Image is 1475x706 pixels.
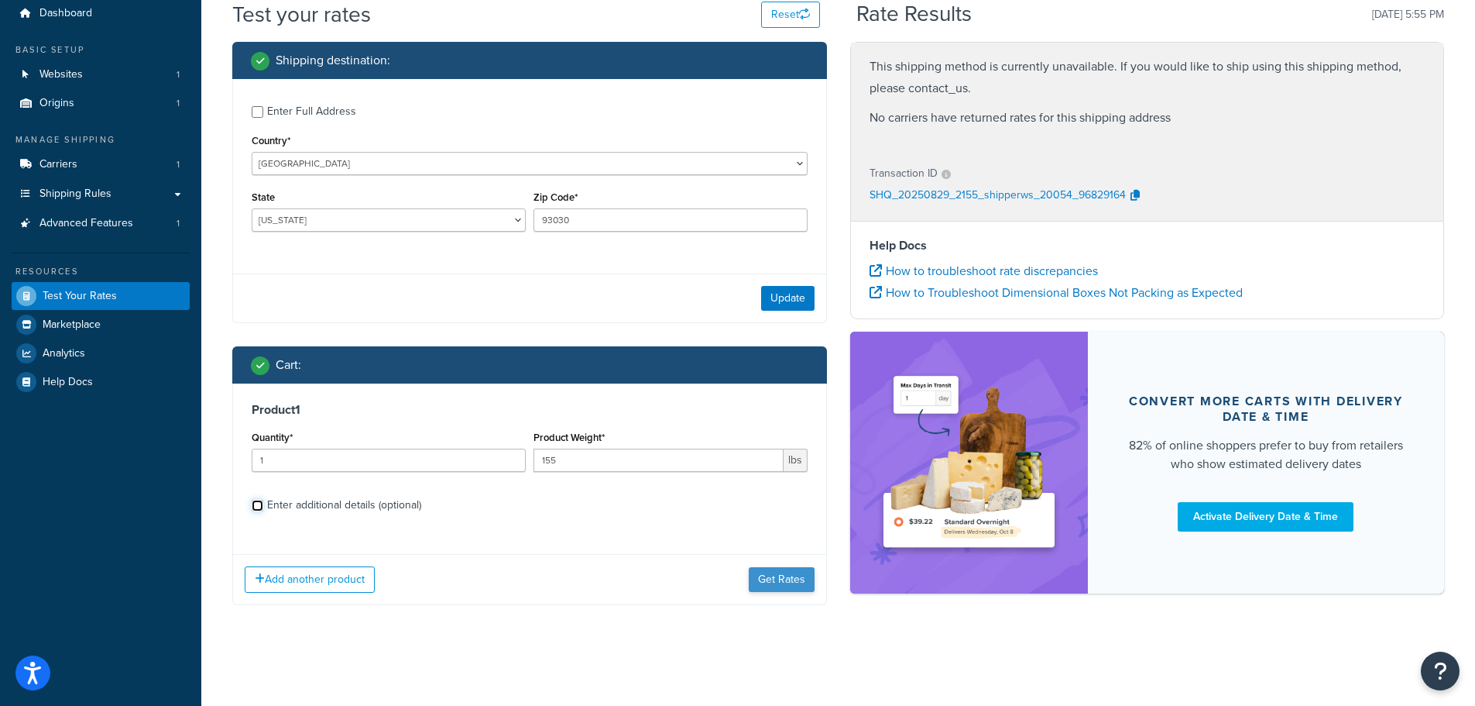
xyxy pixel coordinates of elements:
button: Update [761,286,815,311]
label: Zip Code* [533,191,578,203]
button: Open Resource Center [1421,652,1460,691]
label: Quantity* [252,432,293,443]
p: This shipping method is currently unavailable. If you would like to ship using this shipping meth... [870,56,1425,99]
input: Enter Full Address [252,106,263,118]
p: SHQ_20250829_2155_shipperws_20054_96829164 [870,184,1126,208]
li: Advanced Features [12,209,190,238]
a: Shipping Rules [12,180,190,208]
button: Add another product [245,567,375,593]
div: Convert more carts with delivery date & time [1125,394,1408,425]
li: Websites [12,60,190,89]
a: Origins1 [12,89,190,118]
input: 0.0 [252,449,526,472]
h2: Shipping destination : [276,53,390,67]
h4: Help Docs [870,236,1425,255]
img: feature-image-ddt-36eae7f7280da8017bfb280eaccd9c446f90b1fe08728e4019434db127062ab4.png [873,355,1065,570]
a: How to troubleshoot rate discrepancies [870,262,1098,280]
span: Help Docs [43,376,93,389]
span: Websites [39,68,83,81]
a: Help Docs [12,368,190,396]
span: 1 [177,97,180,110]
label: State [252,191,275,203]
div: 82% of online shoppers prefer to buy from retailers who show estimated delivery dates [1125,436,1408,474]
span: 1 [177,217,180,230]
div: Resources [12,265,190,278]
h2: Cart : [276,358,301,372]
span: Analytics [43,347,85,360]
span: Shipping Rules [39,188,111,201]
p: [DATE] 5:55 PM [1372,4,1444,26]
div: Enter additional details (optional) [267,494,421,516]
button: Reset [761,2,820,28]
label: Product Weight* [533,432,605,443]
h2: Rate Results [856,2,972,26]
input: Enter additional details (optional) [252,500,263,511]
a: Websites1 [12,60,190,89]
span: 1 [177,68,180,81]
input: 0.00 [533,449,784,472]
span: Marketplace [43,319,101,332]
p: No carriers have returned rates for this shipping address [870,107,1425,129]
div: Manage Shipping [12,133,190,146]
a: Test Your Rates [12,282,190,310]
li: Origins [12,89,190,118]
div: Basic Setup [12,43,190,57]
div: Enter Full Address [267,101,356,122]
a: Advanced Features1 [12,209,190,238]
a: Carriers1 [12,150,190,179]
li: Carriers [12,150,190,179]
span: Carriers [39,158,77,171]
label: Country* [252,135,290,146]
span: Origins [39,97,74,110]
a: Analytics [12,339,190,367]
a: How to Troubleshoot Dimensional Boxes Not Packing as Expected [870,284,1243,301]
a: Activate Delivery Date & Time [1178,502,1353,532]
span: Test Your Rates [43,290,117,303]
button: Get Rates [749,567,815,592]
a: Marketplace [12,311,190,339]
span: Dashboard [39,7,92,20]
span: Advanced Features [39,217,133,230]
span: 1 [177,158,180,171]
span: lbs [784,449,808,472]
h3: Product 1 [252,402,808,418]
p: Transaction ID [870,163,938,184]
